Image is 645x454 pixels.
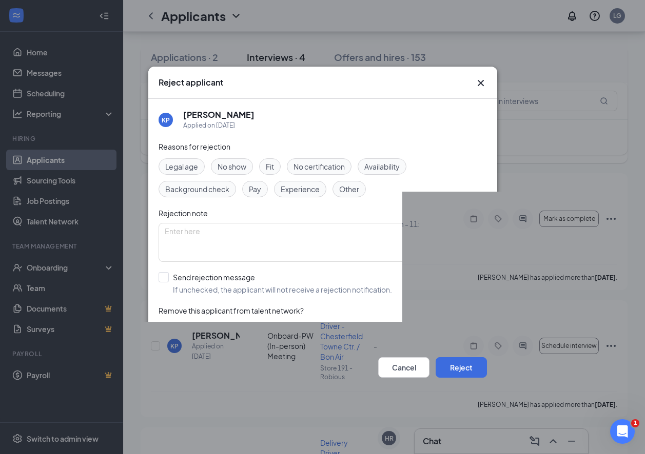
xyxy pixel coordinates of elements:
span: Remove this applicant from talent network? [159,306,304,315]
span: Legal age [165,161,198,172]
span: No certification [294,161,345,172]
div: Applied on [DATE] [183,120,255,131]
iframe: Intercom live chat [610,419,635,444]
span: Availability [364,161,400,172]
button: Reject [436,357,487,378]
span: Experience [281,183,320,195]
div: KP [162,115,170,124]
span: Yes [183,324,196,337]
span: 1 [631,419,639,427]
span: Rejection note [159,209,208,218]
span: Fit [266,161,274,172]
span: Reasons for rejection [159,142,230,151]
svg: Cross [475,77,487,89]
span: No show [218,161,246,172]
h5: [PERSON_NAME] [183,109,255,120]
button: Cancel [378,357,429,378]
span: Other [339,183,359,195]
span: Pay [249,183,261,195]
span: Background check [165,183,229,195]
h3: Reject applicant [159,77,223,88]
button: Close [475,77,487,89]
